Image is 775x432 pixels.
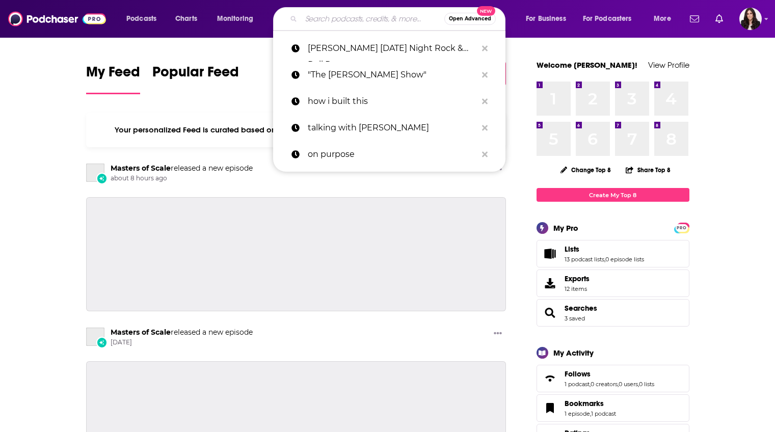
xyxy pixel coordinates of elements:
[537,394,689,422] span: Bookmarks
[111,338,253,347] span: [DATE]
[537,365,689,392] span: Follows
[308,35,477,62] p: Cousin Brucie's Saturday Night Rock & Roll Party
[273,141,505,168] a: on purpose
[565,285,590,292] span: 12 items
[739,8,762,30] span: Logged in as RebeccaShapiro
[676,224,688,232] span: PRO
[308,62,477,88] p: "The Mitch Albom Show"
[175,12,197,26] span: Charts
[540,401,560,415] a: Bookmarks
[308,88,477,115] p: how i built this
[526,12,566,26] span: For Business
[96,173,108,184] div: New Episode
[540,247,560,261] a: Lists
[605,256,644,263] a: 0 episode lists
[540,371,560,386] a: Follows
[273,88,505,115] a: how i built this
[86,164,104,182] a: Masters of Scale
[591,410,616,417] a: 1 podcast
[565,369,591,379] span: Follows
[654,12,671,26] span: More
[565,410,590,417] a: 1 episode
[273,115,505,141] a: talking with [PERSON_NAME]
[96,337,108,348] div: New Episode
[86,328,104,346] a: Masters of Scale
[565,274,590,283] span: Exports
[565,381,590,388] a: 1 podcast
[565,399,604,408] span: Bookmarks
[273,62,505,88] a: "The [PERSON_NAME] Show"
[490,328,506,340] button: Show More Button
[126,12,156,26] span: Podcasts
[583,12,632,26] span: For Podcasters
[111,164,253,173] h3: released a new episode
[686,10,703,28] a: Show notifications dropdown
[111,164,171,173] a: Masters of Scale
[152,63,239,94] a: Popular Feed
[540,276,560,290] span: Exports
[449,16,491,21] span: Open Advanced
[86,63,140,94] a: My Feed
[648,60,689,70] a: View Profile
[647,11,684,27] button: open menu
[210,11,266,27] button: open menu
[111,328,171,337] a: Masters of Scale
[537,240,689,267] span: Lists
[565,256,604,263] a: 13 podcast lists
[591,381,618,388] a: 0 creators
[111,174,253,183] span: about 8 hours ago
[565,369,654,379] a: Follows
[308,141,477,168] p: on purpose
[604,256,605,263] span: ,
[565,304,597,313] a: Searches
[553,348,594,358] div: My Activity
[638,381,639,388] span: ,
[477,6,495,16] span: New
[590,381,591,388] span: ,
[273,35,505,62] a: [PERSON_NAME] [DATE] Night Rock & Roll Party
[639,381,654,388] a: 0 lists
[565,245,644,254] a: Lists
[86,63,140,87] span: My Feed
[283,7,515,31] div: Search podcasts, credits, & more...
[537,188,689,202] a: Create My Top 8
[301,11,444,27] input: Search podcasts, credits, & more...
[554,164,618,176] button: Change Top 8
[739,8,762,30] img: User Profile
[540,306,560,320] a: Searches
[625,160,671,180] button: Share Top 8
[739,8,762,30] button: Show profile menu
[565,245,579,254] span: Lists
[111,328,253,337] h3: released a new episode
[444,13,496,25] button: Open AdvancedNew
[152,63,239,87] span: Popular Feed
[618,381,619,388] span: ,
[711,10,727,28] a: Show notifications dropdown
[86,113,506,147] div: Your personalized Feed is curated based on the Podcasts, Creators, Users, and Lists that you Follow.
[119,11,170,27] button: open menu
[565,399,616,408] a: Bookmarks
[537,269,689,297] a: Exports
[519,11,579,27] button: open menu
[590,410,591,417] span: ,
[676,224,688,231] a: PRO
[576,11,647,27] button: open menu
[537,299,689,327] span: Searches
[217,12,253,26] span: Monitoring
[537,60,637,70] a: Welcome [PERSON_NAME]!
[169,11,203,27] a: Charts
[619,381,638,388] a: 0 users
[553,223,578,233] div: My Pro
[565,315,585,322] a: 3 saved
[308,115,477,141] p: talking with natasha
[8,9,106,29] img: Podchaser - Follow, Share and Rate Podcasts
